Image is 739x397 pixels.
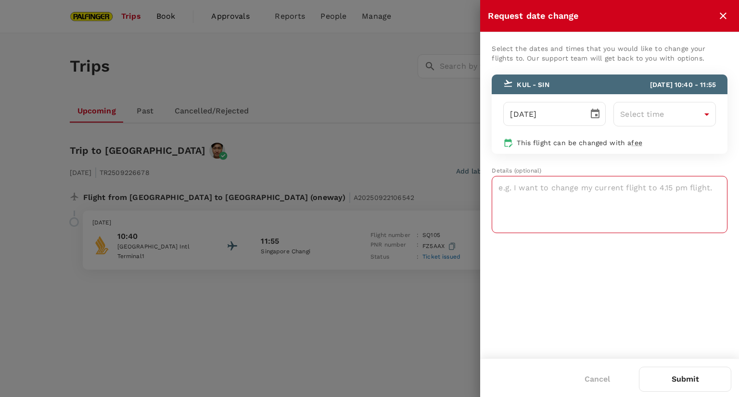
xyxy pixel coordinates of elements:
p: Select time [620,109,701,120]
p: This flight can be changed with a [517,138,716,148]
button: Choose date, selected date is Oct 2, 2025 [586,104,605,124]
div: Request date change [488,9,715,23]
button: Submit [639,367,731,392]
span: [DATE] 10:40 - 11:55 [650,81,716,88]
span: Details (optional) [492,167,541,174]
button: Cancel [571,367,624,391]
span: Select the dates and times that you would like to change your flights to. Our support team will g... [492,45,705,62]
button: close [715,8,731,24]
input: DD/MM/YYYY [503,102,582,126]
span: fee [631,139,642,147]
div: Select time [613,102,716,126]
span: KUL - SIN [517,81,549,88]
